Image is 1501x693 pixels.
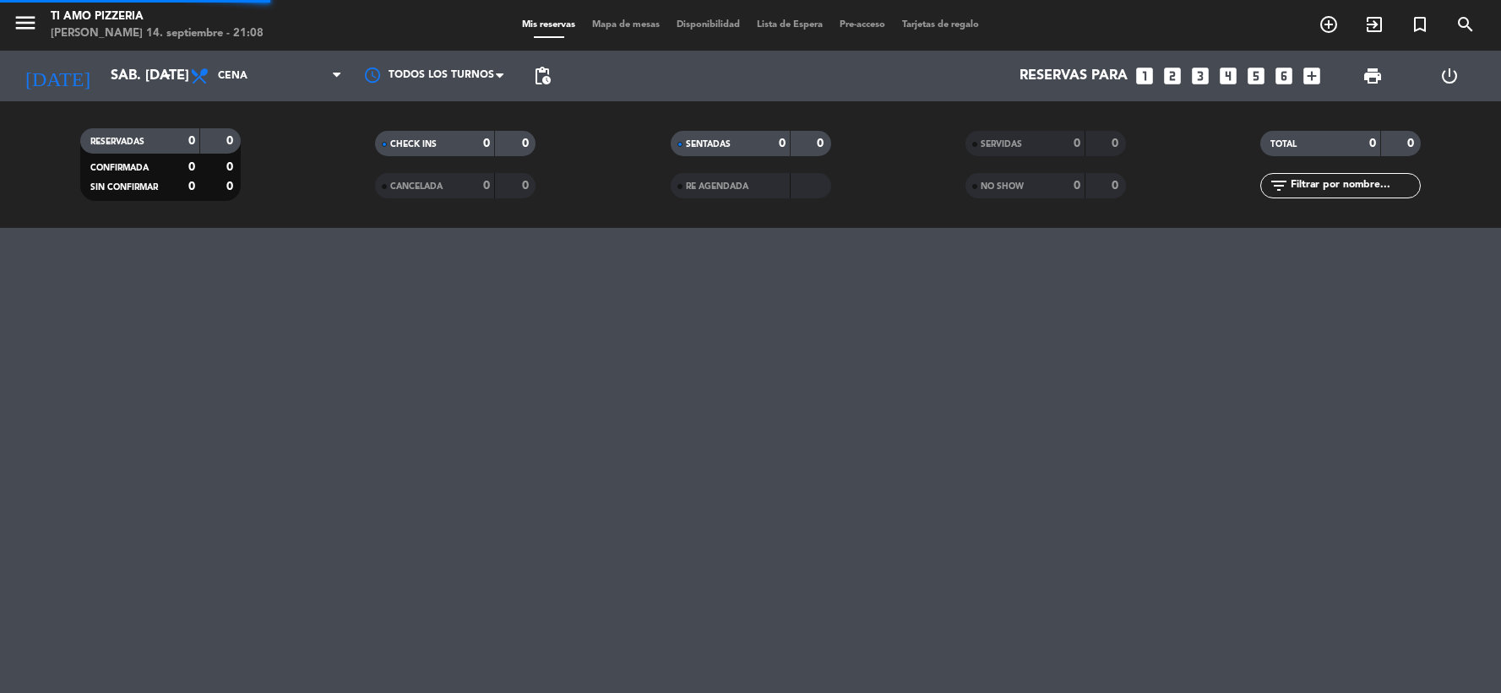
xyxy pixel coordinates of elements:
span: Lista de Espera [748,20,831,30]
span: print [1362,66,1383,86]
strong: 0 [188,161,195,173]
span: Cena [218,70,247,82]
i: looks_4 [1217,65,1239,87]
span: Disponibilidad [668,20,748,30]
i: exit_to_app [1364,14,1384,35]
i: add_circle_outline [1319,14,1339,35]
strong: 0 [226,161,237,173]
i: looks_two [1161,65,1183,87]
i: power_settings_new [1439,66,1460,86]
strong: 0 [522,138,532,149]
span: SERVIDAS [981,140,1022,149]
strong: 0 [1407,138,1417,149]
span: RE AGENDADA [686,182,748,191]
button: menu [13,10,38,41]
div: LOG OUT [1411,51,1488,101]
span: TOTAL [1270,140,1297,149]
strong: 0 [522,180,532,192]
div: TI AMO PIZZERIA [51,8,264,25]
span: Tarjetas de regalo [894,20,987,30]
i: search [1455,14,1476,35]
i: turned_in_not [1410,14,1430,35]
i: looks_5 [1245,65,1267,87]
span: Reservas para [1020,68,1128,84]
strong: 0 [483,180,490,192]
i: looks_one [1134,65,1156,87]
strong: 0 [1074,138,1080,149]
i: filter_list [1269,176,1289,196]
span: CANCELADA [390,182,443,191]
strong: 0 [1074,180,1080,192]
div: [PERSON_NAME] 14. septiembre - 21:08 [51,25,264,42]
span: Pre-acceso [831,20,894,30]
strong: 0 [1112,138,1122,149]
strong: 0 [188,135,195,147]
i: arrow_drop_down [157,66,177,86]
strong: 0 [226,135,237,147]
i: looks_6 [1273,65,1295,87]
span: RESERVADAS [90,138,144,146]
span: CHECK INS [390,140,437,149]
span: CONFIRMADA [90,164,149,172]
i: looks_3 [1189,65,1211,87]
span: SIN CONFIRMAR [90,183,158,192]
span: Mapa de mesas [584,20,668,30]
span: NO SHOW [981,182,1024,191]
i: add_box [1301,65,1323,87]
strong: 0 [226,181,237,192]
strong: 0 [779,138,786,149]
i: [DATE] [13,57,102,95]
strong: 0 [1369,138,1376,149]
strong: 0 [483,138,490,149]
strong: 0 [817,138,827,149]
span: SENTADAS [686,140,731,149]
strong: 0 [188,181,195,192]
span: Mis reservas [514,20,584,30]
span: pending_actions [532,66,552,86]
i: menu [13,10,38,35]
strong: 0 [1112,180,1122,192]
input: Filtrar por nombre... [1289,176,1420,195]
